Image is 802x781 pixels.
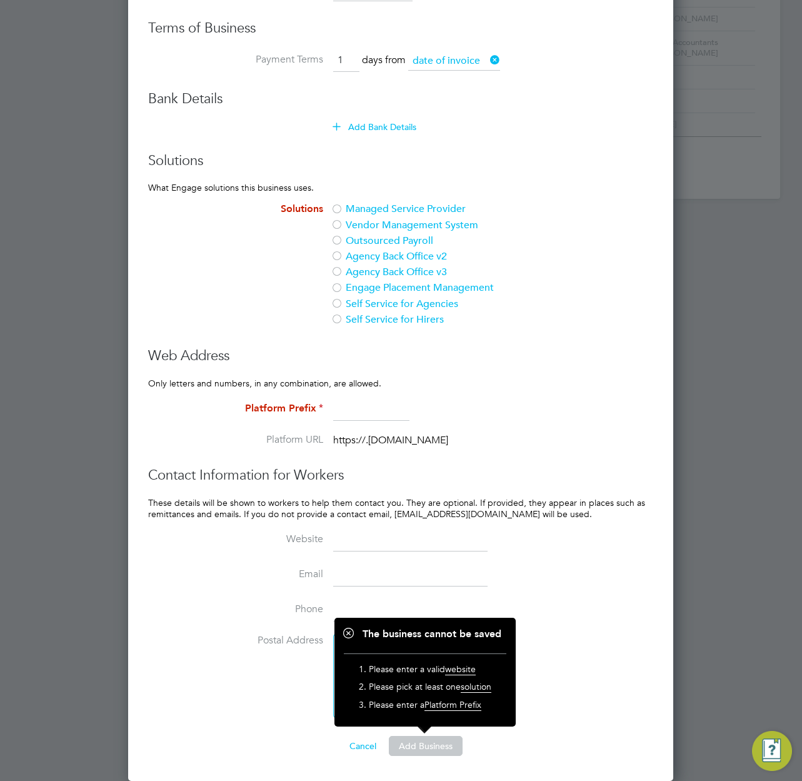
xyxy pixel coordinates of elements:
[331,250,540,263] label: Agency Back Office v2
[344,628,506,641] h1: The business cannot be saved
[331,298,540,311] label: Self Service for Agencies
[148,466,653,485] h3: Contact Information for Workers
[198,634,323,647] label: Postal Address
[148,378,653,389] p: Only letters and numbers, in any combination, are allowed.
[148,152,653,170] h3: Solutions
[198,568,323,581] label: Email
[148,182,653,193] p: What Engage solutions this business uses.
[148,497,653,520] p: These details will be shown to workers to help them contact you. They are optional. If provided, ...
[198,53,323,66] label: Payment Terms
[369,681,494,698] li: Please pick at least one
[331,266,540,279] label: Agency Back Office v3
[389,736,463,756] button: Add Business
[752,731,792,771] button: Engage Resource Center
[369,663,494,681] li: Please enter a valid
[331,313,540,326] label: Self Service for Hirers
[148,347,653,365] h3: Web Address
[198,603,323,616] label: Phone
[331,281,540,295] label: Engage Placement Management
[424,699,481,711] span: Platform Prefix
[362,54,406,66] span: days from
[445,663,476,675] span: website
[333,434,448,446] span: https:// .[DOMAIN_NAME]
[331,234,540,248] label: Outsourced Payroll
[331,219,540,232] label: Vendor Management System
[198,433,323,446] label: Platform URL
[408,52,500,71] input: Select one
[198,402,323,415] label: Platform Prefix
[331,203,540,216] label: Managed Service Provider
[198,533,323,546] label: Website
[148,90,653,108] h3: Bank Details
[333,121,417,133] button: Add Bank Details
[461,681,491,693] span: solution
[339,736,386,756] button: Cancel
[369,699,494,717] li: Please enter a
[148,19,653,38] h3: Terms of Business
[198,203,323,216] label: Solutions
